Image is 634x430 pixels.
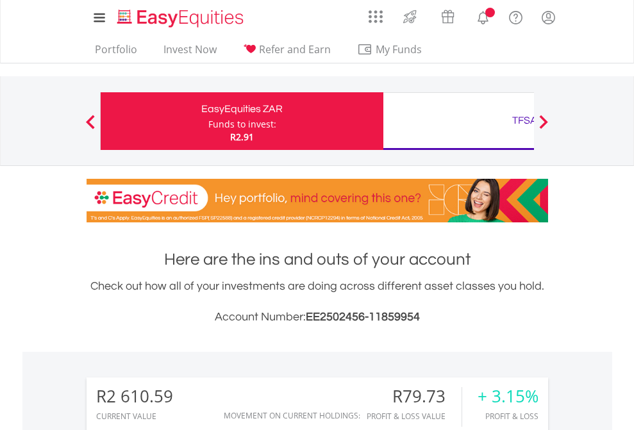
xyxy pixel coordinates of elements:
img: EasyCredit Promotion Banner [87,179,548,222]
div: EasyEquities ZAR [108,100,376,118]
a: Vouchers [429,3,467,27]
div: Funds to invest: [208,118,276,131]
span: R2.91 [230,131,254,143]
div: Profit & Loss [478,412,538,420]
div: Check out how all of your investments are doing across different asset classes you hold. [87,277,548,326]
a: Invest Now [158,43,222,63]
img: vouchers-v2.svg [437,6,458,27]
span: EE2502456-11859954 [306,311,420,323]
div: R2 610.59 [96,387,173,406]
h1: Here are the ins and outs of your account [87,248,548,271]
div: R79.73 [367,387,462,406]
a: My Profile [532,3,565,31]
img: grid-menu-icon.svg [369,10,383,24]
button: Next [531,121,556,134]
span: Refer and Earn [259,42,331,56]
a: Notifications [467,3,499,29]
h3: Account Number: [87,308,548,326]
a: Portfolio [90,43,142,63]
a: Home page [112,3,249,29]
img: thrive-v2.svg [399,6,421,27]
div: Movement on Current Holdings: [224,411,360,420]
div: + 3.15% [478,387,538,406]
div: Profit & Loss Value [367,412,462,420]
button: Previous [78,121,103,134]
div: CURRENT VALUE [96,412,173,420]
img: EasyEquities_Logo.png [115,8,249,29]
a: Refer and Earn [238,43,336,63]
a: FAQ's and Support [499,3,532,29]
a: AppsGrid [360,3,391,24]
span: My Funds [357,41,441,58]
